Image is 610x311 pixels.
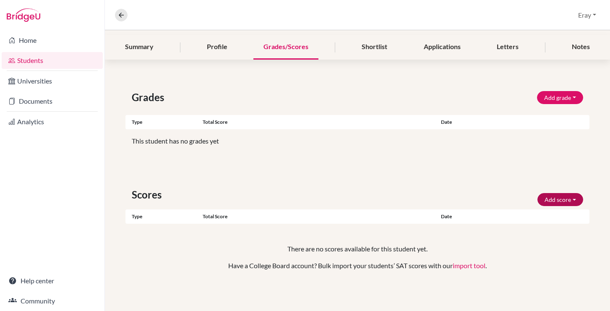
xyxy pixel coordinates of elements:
[435,213,512,220] div: Date
[2,113,103,130] a: Analytics
[203,213,435,220] div: Total score
[132,187,165,202] span: Scores
[152,244,563,254] p: There are no scores available for this student yet.
[125,213,203,220] div: Type
[115,35,164,60] div: Summary
[125,118,203,126] div: Type
[132,90,167,105] span: Grades
[453,261,485,269] a: import tool
[537,193,583,206] button: Add score
[2,32,103,49] a: Home
[435,118,551,126] div: Date
[197,35,237,60] div: Profile
[2,293,103,309] a: Community
[2,52,103,69] a: Students
[132,136,583,146] p: This student has no grades yet
[203,118,435,126] div: Total score
[152,261,563,271] p: Have a College Board account? Bulk import your students’ SAT scores with our .
[2,272,103,289] a: Help center
[2,93,103,110] a: Documents
[2,73,103,89] a: Universities
[562,35,600,60] div: Notes
[414,35,471,60] div: Applications
[537,91,583,104] button: Add grade
[7,8,40,22] img: Bridge-U
[487,35,529,60] div: Letters
[253,35,318,60] div: Grades/Scores
[574,7,600,23] button: Eray
[352,35,397,60] div: Shortlist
